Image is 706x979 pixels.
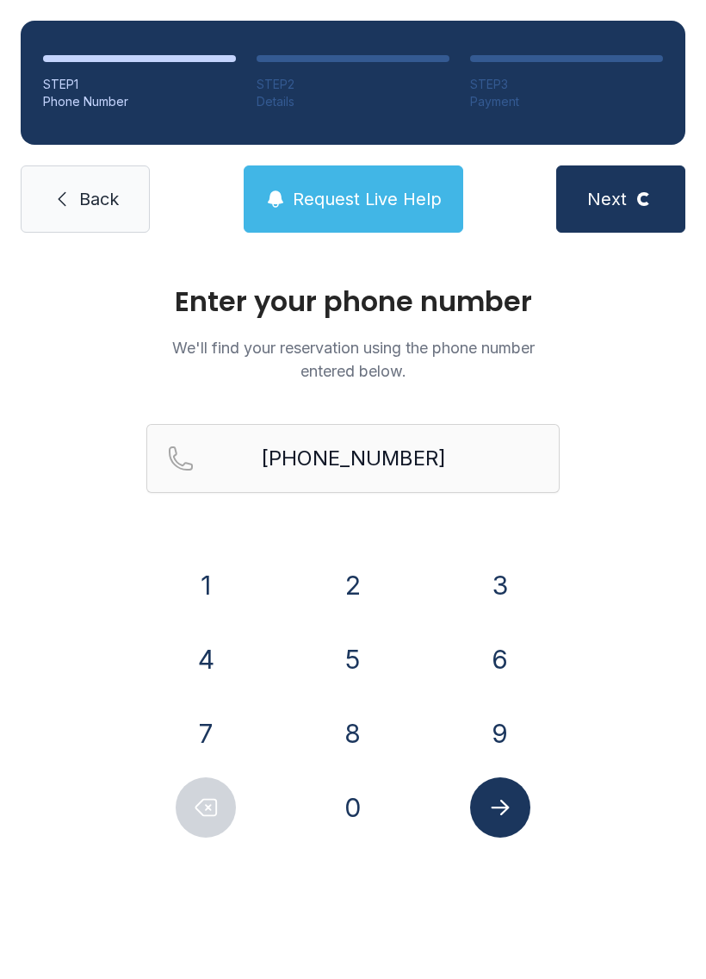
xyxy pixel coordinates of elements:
[146,288,560,315] h1: Enter your phone number
[470,777,530,838] button: Submit lookup form
[323,555,383,615] button: 2
[257,93,449,110] div: Details
[146,424,560,493] input: Reservation phone number
[43,93,236,110] div: Phone Number
[293,187,442,211] span: Request Live Help
[323,777,383,838] button: 0
[176,555,236,615] button: 1
[176,777,236,838] button: Delete number
[79,187,119,211] span: Back
[146,336,560,383] p: We'll find your reservation using the phone number entered below.
[470,76,663,93] div: STEP 3
[43,76,236,93] div: STEP 1
[323,703,383,764] button: 8
[257,76,449,93] div: STEP 2
[176,629,236,689] button: 4
[470,93,663,110] div: Payment
[470,629,530,689] button: 6
[470,555,530,615] button: 3
[323,629,383,689] button: 5
[587,187,627,211] span: Next
[470,703,530,764] button: 9
[176,703,236,764] button: 7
